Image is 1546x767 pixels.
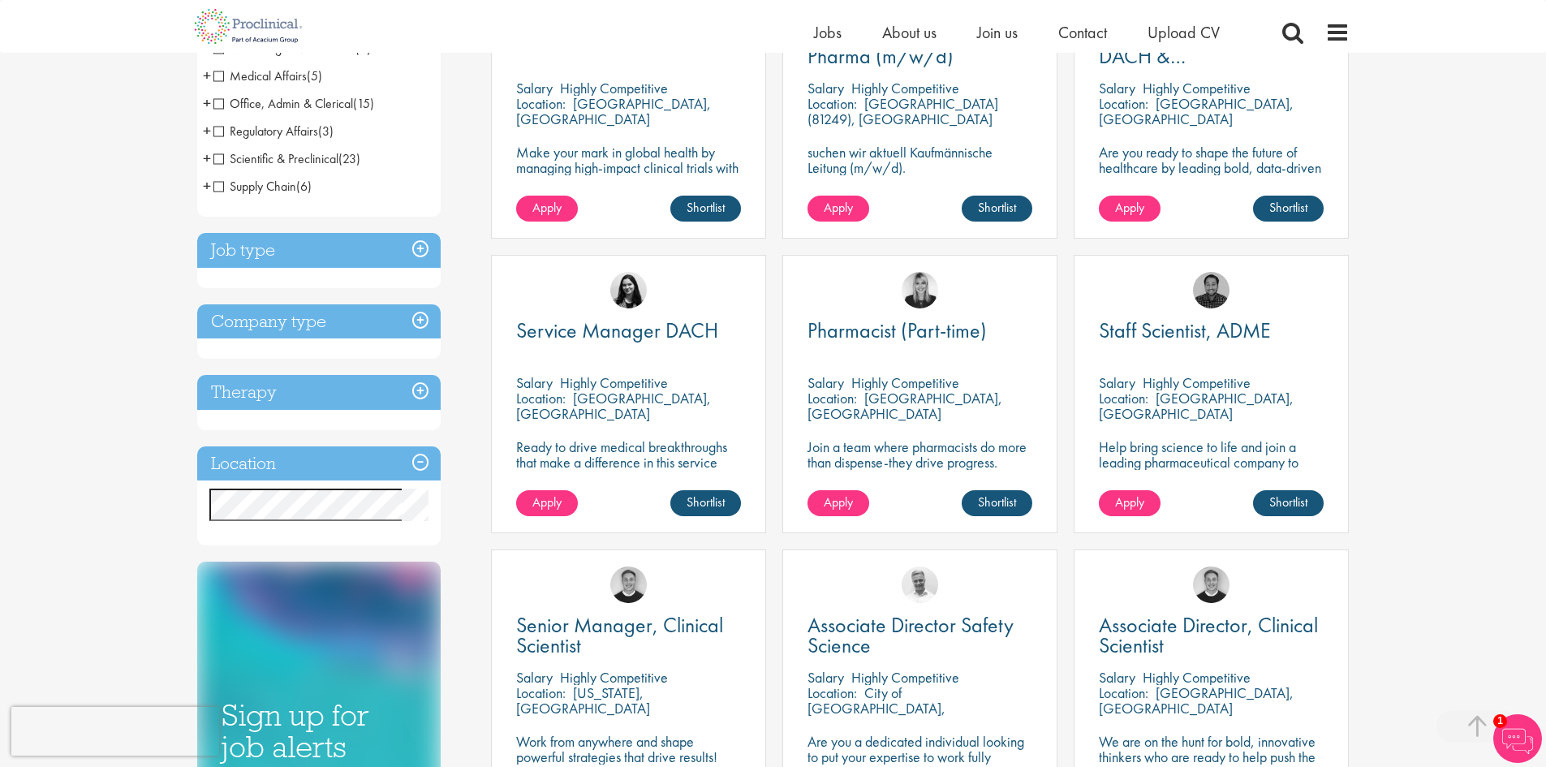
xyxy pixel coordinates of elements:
[296,178,312,195] span: (6)
[1099,490,1161,516] a: Apply
[807,144,1032,175] p: suchen wir aktuell Kaufmännische Leitung (m/w/d).
[807,683,857,702] span: Location:
[962,490,1032,516] a: Shortlist
[560,668,668,687] p: Highly Competitive
[197,233,441,268] h3: Job type
[213,178,296,195] span: Supply Chain
[516,389,711,423] p: [GEOGRAPHIC_DATA], [GEOGRAPHIC_DATA]
[807,389,1002,423] p: [GEOGRAPHIC_DATA], [GEOGRAPHIC_DATA]
[807,317,987,344] span: Pharmacist (Part-time)
[807,79,844,97] span: Salary
[532,199,562,216] span: Apply
[610,567,647,603] img: Bo Forsen
[516,615,741,656] a: Senior Manager, Clinical Scientist
[807,196,869,222] a: Apply
[197,375,441,410] h3: Therapy
[670,196,741,222] a: Shortlist
[516,683,650,717] p: [US_STATE], [GEOGRAPHIC_DATA]
[807,26,1032,67] a: Kaufmännische Leitung Pharma (m/w/d)
[203,118,211,143] span: +
[902,567,938,603] img: Joshua Bye
[1143,373,1251,392] p: Highly Competitive
[1193,272,1229,308] img: Mike Raletz
[213,150,338,167] span: Scientific & Preclinical
[213,67,307,84] span: Medical Affairs
[1099,615,1324,656] a: Associate Director, Clinical Scientist
[814,22,842,43] a: Jobs
[807,373,844,392] span: Salary
[610,272,647,308] img: Indre Stankeviciute
[962,196,1032,222] a: Shortlist
[1099,22,1294,90] span: Marketing Manager DACH & [GEOGRAPHIC_DATA]
[11,707,219,756] iframe: reCAPTCHA
[1099,683,1148,702] span: Location:
[1099,79,1135,97] span: Salary
[318,123,334,140] span: (3)
[516,79,553,97] span: Salary
[1193,567,1229,603] img: Bo Forsen
[516,321,741,341] a: Service Manager DACH
[824,493,853,511] span: Apply
[1099,439,1324,516] p: Help bring science to life and join a leading pharmaceutical company to play a key role in delive...
[1099,144,1324,206] p: Are you ready to shape the future of healthcare by leading bold, data-driven marketing strategies...
[516,683,566,702] span: Location:
[203,91,211,115] span: +
[213,95,374,112] span: Office, Admin & Clerical
[516,490,578,516] a: Apply
[1148,22,1220,43] a: Upload CV
[516,611,723,659] span: Senior Manager, Clinical Scientist
[807,321,1032,341] a: Pharmacist (Part-time)
[516,94,711,128] p: [GEOGRAPHIC_DATA], [GEOGRAPHIC_DATA]
[807,389,857,407] span: Location:
[1058,22,1107,43] a: Contact
[222,700,416,762] h3: Sign up for job alerts
[213,67,322,84] span: Medical Affairs
[213,150,360,167] span: Scientific & Preclinical
[560,79,668,97] p: Highly Competitive
[516,389,566,407] span: Location:
[807,615,1032,656] a: Associate Director Safety Science
[1099,668,1135,687] span: Salary
[1099,389,1148,407] span: Location:
[1099,196,1161,222] a: Apply
[851,668,959,687] p: Highly Competitive
[213,123,318,140] span: Regulatory Affairs
[1099,321,1324,341] a: Staff Scientist, ADME
[1115,199,1144,216] span: Apply
[1099,683,1294,717] p: [GEOGRAPHIC_DATA], [GEOGRAPHIC_DATA]
[203,63,211,88] span: +
[977,22,1018,43] span: Join us
[516,668,553,687] span: Salary
[807,439,1032,470] p: Join a team where pharmacists do more than dispense-they drive progress.
[807,490,869,516] a: Apply
[807,94,998,128] p: [GEOGRAPHIC_DATA] (81249), [GEOGRAPHIC_DATA]
[1099,317,1271,344] span: Staff Scientist, ADME
[1115,493,1144,511] span: Apply
[1099,94,1294,128] p: [GEOGRAPHIC_DATA], [GEOGRAPHIC_DATA]
[1099,389,1294,423] p: [GEOGRAPHIC_DATA], [GEOGRAPHIC_DATA]
[1143,79,1251,97] p: Highly Competitive
[213,178,312,195] span: Supply Chain
[532,493,562,511] span: Apply
[1099,373,1135,392] span: Salary
[203,174,211,198] span: +
[807,683,945,733] p: City of [GEOGRAPHIC_DATA], [GEOGRAPHIC_DATA]
[213,95,353,112] span: Office, Admin & Clerical
[197,446,441,481] h3: Location
[1099,611,1318,659] span: Associate Director, Clinical Scientist
[882,22,937,43] a: About us
[353,95,374,112] span: (15)
[1253,490,1324,516] a: Shortlist
[851,79,959,97] p: Highly Competitive
[516,196,578,222] a: Apply
[807,94,857,113] span: Location:
[807,611,1014,659] span: Associate Director Safety Science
